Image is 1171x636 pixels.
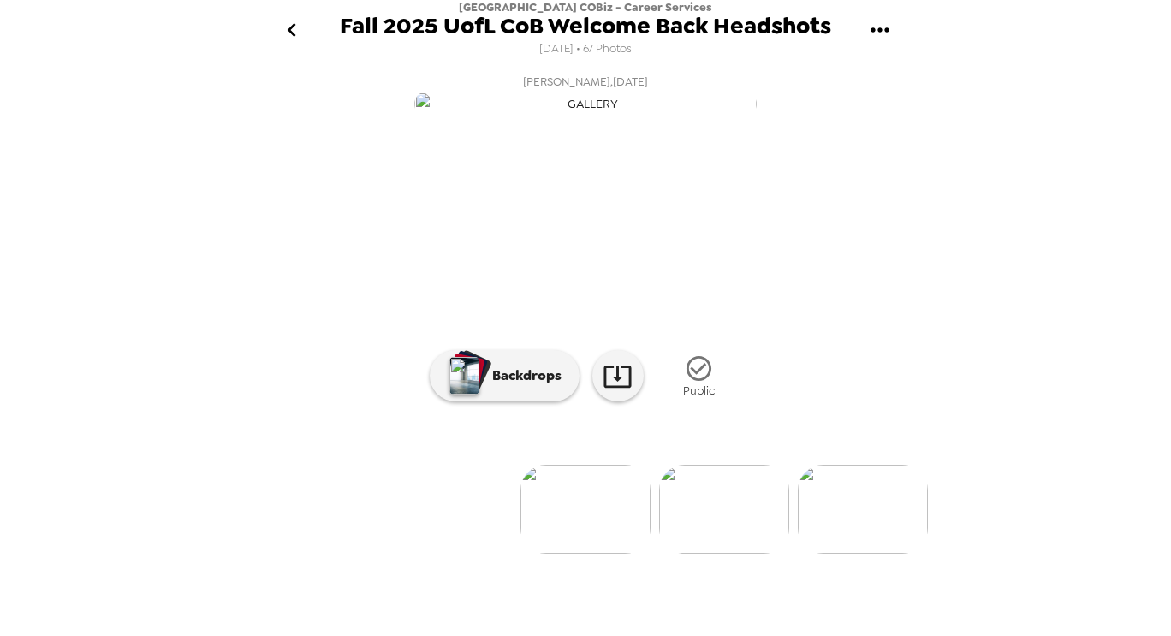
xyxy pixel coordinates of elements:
[523,72,648,92] span: [PERSON_NAME] , [DATE]
[852,3,907,58] button: gallery menu
[340,15,831,38] span: Fall 2025 UofL CoB Welcome Back Headshots
[657,344,742,408] button: Public
[430,350,580,401] button: Backdrops
[264,3,319,58] button: go back
[414,92,757,116] img: gallery
[798,465,928,554] img: gallery
[484,366,562,386] p: Backdrops
[539,38,632,61] span: [DATE] • 67 Photos
[520,465,651,554] img: gallery
[659,465,789,554] img: gallery
[683,383,715,398] span: Public
[243,67,928,122] button: [PERSON_NAME],[DATE]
